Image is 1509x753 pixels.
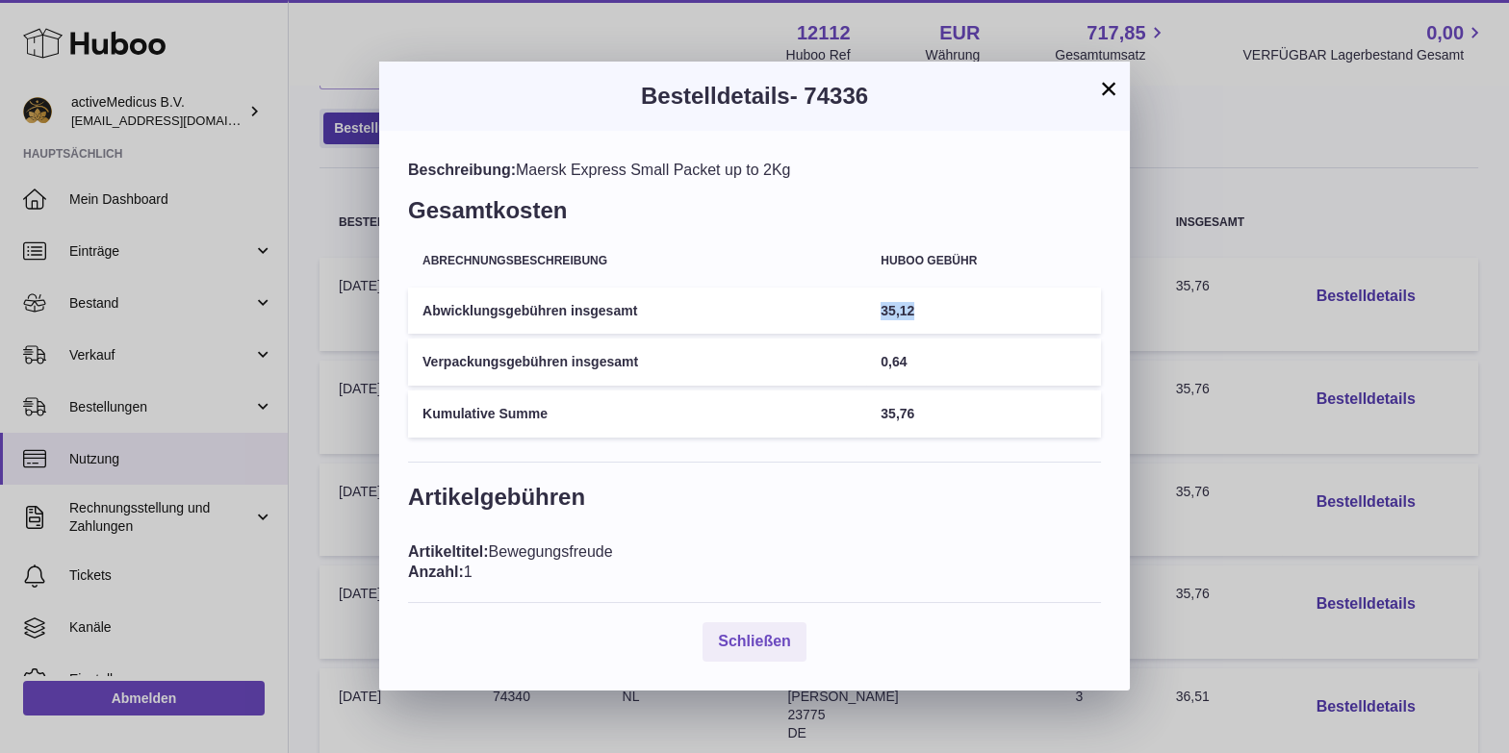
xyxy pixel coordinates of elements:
[408,339,866,386] td: Verpackungsgebühren insgesamt
[408,160,1101,181] div: Maersk Express Small Packet up to 2Kg
[866,240,1101,282] th: Huboo Gebühr
[703,622,806,662] button: Schließen
[718,633,791,649] span: Schließen
[408,541,1101,583] div: Bewegungsfreude 1
[408,81,1101,112] h3: Bestelldetails
[408,195,1101,236] h3: Gesamtkosten
[408,482,1101,522] h3: Artikelgebühren
[408,390,866,438] td: Kumulative Summe
[408,288,866,335] td: Abwicklungsgebühren insgesamt
[881,303,914,318] span: 35,12
[881,354,907,369] span: 0,64
[1097,77,1120,100] button: ×
[408,240,866,282] th: Abrechnungsbeschreibung
[408,564,464,580] span: Anzahl:
[790,83,868,109] span: - 74336
[408,162,516,178] span: Beschreibung:
[881,406,914,421] span: 35,76
[408,543,489,560] span: Artikeltitel:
